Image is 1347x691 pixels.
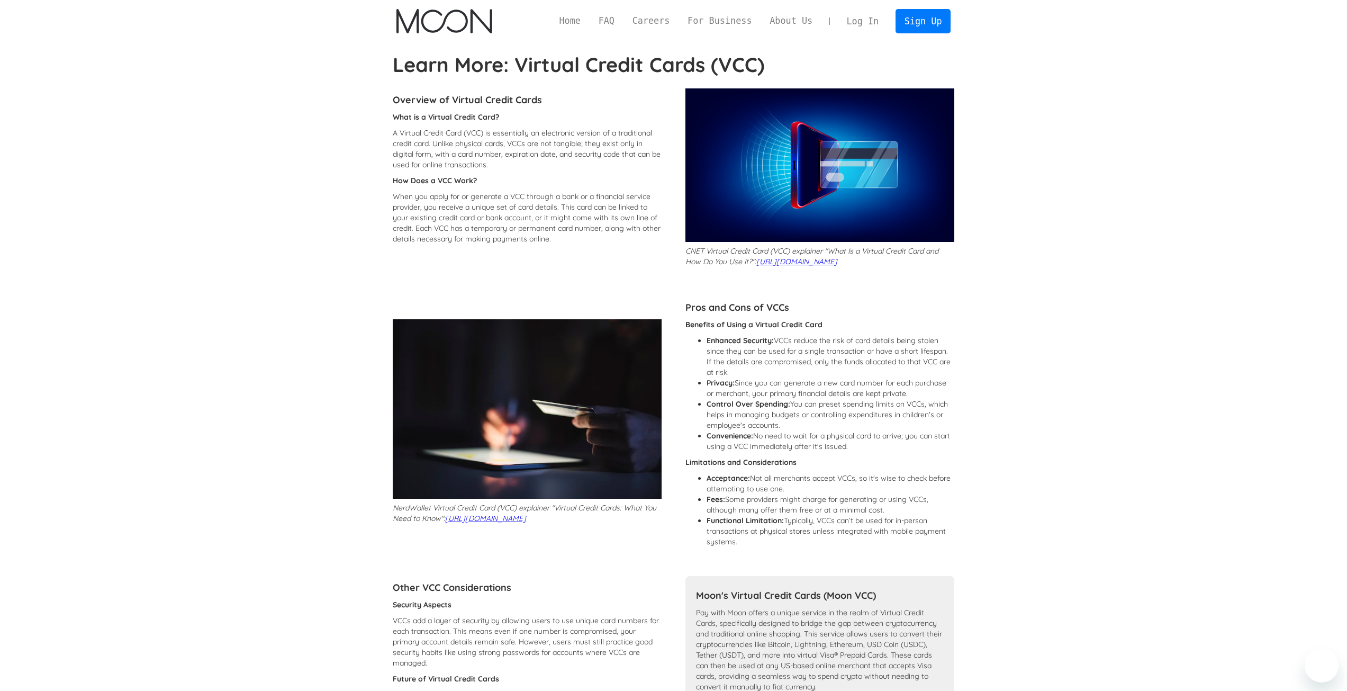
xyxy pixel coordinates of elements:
[393,94,662,106] h4: Overview of Virtual Credit Cards
[393,581,662,594] h4: Other VCC Considerations
[761,14,821,28] a: About Us
[685,246,954,267] p: CNET Virtual Credit Card (VCC) explainer "What Is a Virtual Credit Card and How Do You Use It?":
[685,301,954,314] h4: Pros and Cons of VCCs
[707,494,954,515] li: Some providers might charge for generating or using VCCs, although many offer them free or at a m...
[685,457,797,467] strong: Limitations and Considerations
[550,14,590,28] a: Home
[623,14,679,28] a: Careers
[707,378,735,388] strong: Privacy:
[445,514,526,523] a: [URL][DOMAIN_NAME]
[393,674,499,684] strong: Future of Virtual Credit Cards
[756,257,837,266] a: [URL][DOMAIN_NAME]
[707,399,954,430] li: You can preset spending limits on VCCs, which helps in managing budgets or controlling expenditur...
[707,378,954,399] li: Since you can generate a new card number for each purchase or merchant, your primary financial de...
[393,191,662,244] p: When you apply for or generate a VCC through a bank or a financial service provider, you receive ...
[393,176,477,185] strong: How Does a VCC Work?
[396,9,492,33] a: home
[393,52,765,77] strong: Learn More: Virtual Credit Cards (VCC)
[696,589,944,602] h4: Moon's Virtual Credit Cards (Moon VCC)
[707,473,750,483] strong: Acceptance:
[707,473,954,494] li: Not all merchants accept VCCs, so it's wise to check before attempting to use one.
[396,9,492,33] img: Moon Logo
[393,600,451,609] strong: Security Aspects
[707,335,954,378] li: VCCs reduce the risk of card details being stolen since they can be used for a single transaction...
[707,516,784,525] strong: Functional Limitation:
[838,10,888,33] a: Log In
[685,320,822,329] strong: Benefits of Using a Virtual Credit Card
[393,615,662,668] p: VCCs add a layer of security by allowing users to use unique card numbers for each transaction. T...
[707,431,753,441] strong: Convenience:
[707,399,790,409] strong: Control Over Spending:
[896,9,951,33] a: Sign Up
[679,14,761,28] a: For Business
[707,336,774,345] strong: Enhanced Security:
[1305,649,1339,683] iframe: Przycisk umożliwiający otwarcie okna komunikatora
[393,128,662,170] p: A Virtual Credit Card (VCC) is essentially an electronic version of a traditional credit card. Un...
[393,502,662,524] p: NerdWallet Virtual Credit Card (VCC) explainer "Virtual Credit Cards: What You Need to Know":
[707,515,954,547] li: Typically, VCCs can’t be used for in-person transactions at physical stores unless integrated wit...
[590,14,623,28] a: FAQ
[393,112,499,122] strong: What is a Virtual Credit Card?
[707,430,954,452] li: No need to wait for a physical card to arrive; you can start using a VCC immediately after it's i...
[707,495,725,504] strong: Fees:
